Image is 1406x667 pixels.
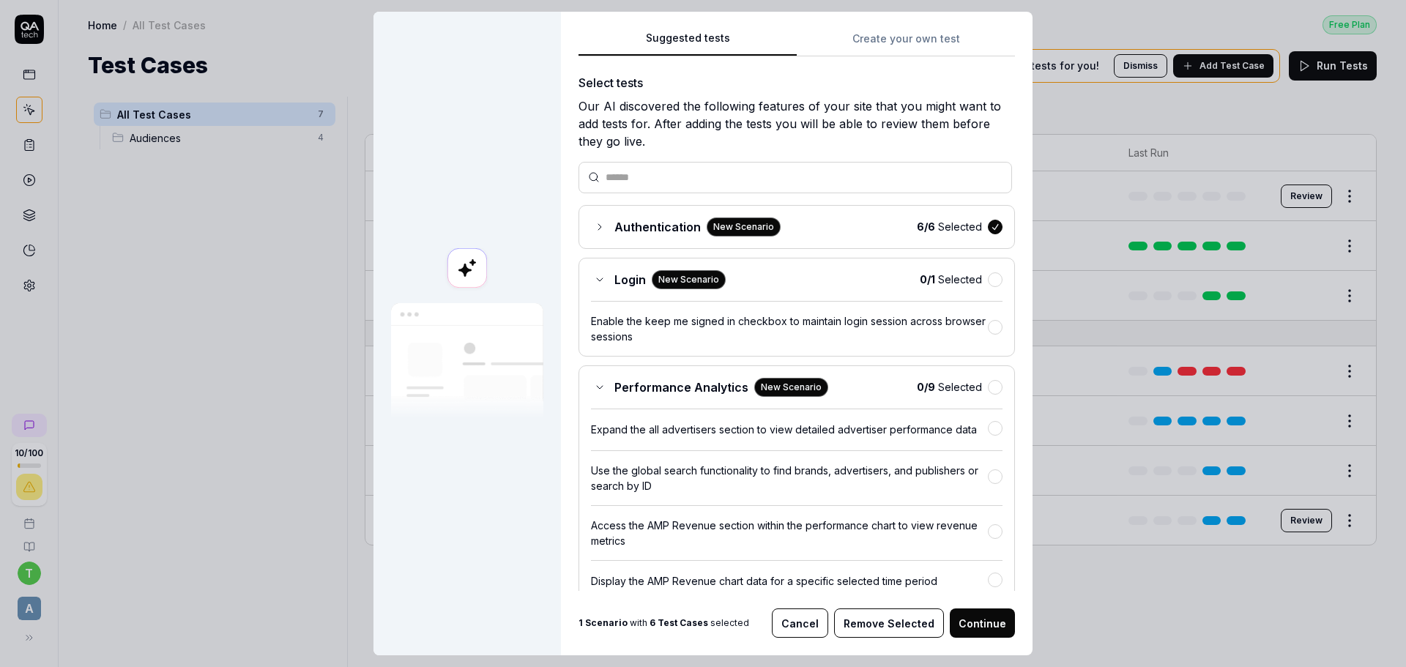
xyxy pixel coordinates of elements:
span: with selected [579,616,749,630]
div: Select tests [579,74,1015,92]
span: Selected [917,379,982,395]
span: Selected [920,272,982,287]
button: Create your own test [797,30,1015,56]
div: Access the AMP Revenue section within the performance chart to view revenue metrics [591,518,988,548]
img: Our AI scans your site and suggests things to test [391,303,543,420]
div: New Scenario [652,270,726,289]
span: Selected [917,219,982,234]
button: Cancel [772,608,828,638]
div: Expand the all advertisers section to view detailed advertiser performance data [591,422,988,437]
b: 0 / 1 [920,273,935,286]
span: Authentication [614,218,701,236]
button: Remove Selected [834,608,944,638]
span: Login [614,271,646,288]
b: 0 / 9 [917,381,935,393]
div: Display the AMP Revenue chart data for a specific selected time period [591,573,988,589]
b: 1 Scenario [579,617,628,628]
b: 6 / 6 [917,220,935,233]
div: New Scenario [754,378,828,397]
div: Enable the keep me signed in checkbox to maintain login session across browser sessions [591,313,988,344]
div: Our AI discovered the following features of your site that you might want to add tests for. After... [579,97,1015,150]
b: 6 Test Cases [650,617,708,628]
button: Suggested tests [579,30,797,56]
div: Use the global search functionality to find brands, advertisers, and publishers or search by ID [591,463,988,493]
div: New Scenario [707,217,781,236]
span: Performance Analytics [614,379,748,396]
button: Continue [950,608,1015,638]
